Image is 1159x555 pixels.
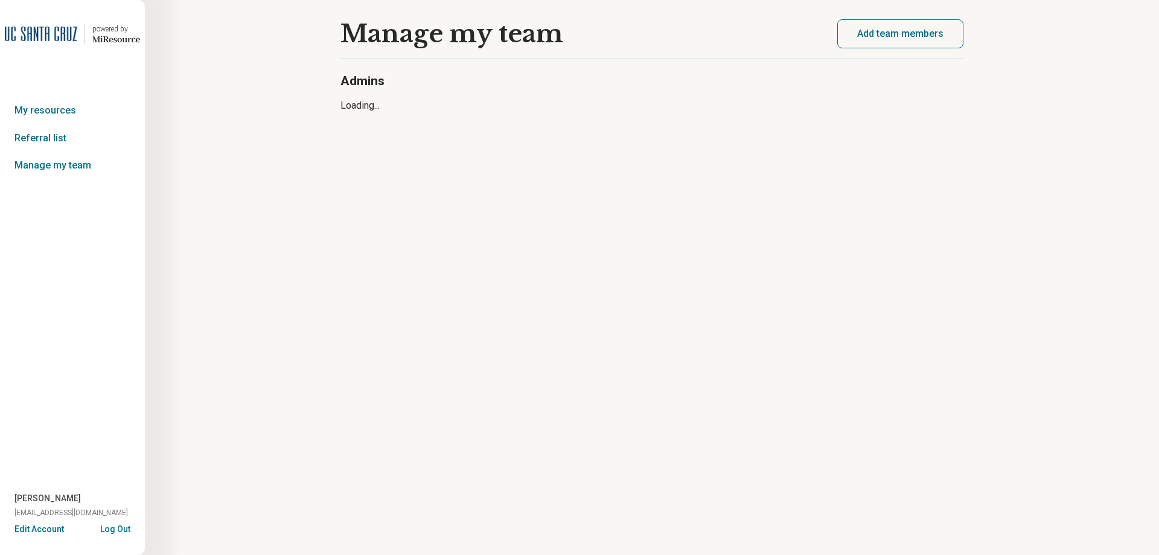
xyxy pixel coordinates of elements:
button: Log Out [100,523,130,533]
button: Add team members [837,19,963,48]
img: University of California at Santa Cruz [5,19,77,48]
h1: Manage my team [340,20,563,48]
button: Edit Account [14,523,64,536]
span: [EMAIL_ADDRESS][DOMAIN_NAME] [14,507,128,518]
span: [PERSON_NAME] [14,492,81,505]
h2: Admins [340,72,963,91]
a: University of California at Santa Cruzpowered by [5,19,140,48]
div: powered by [92,24,140,34]
div: Loading... [340,98,963,113]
